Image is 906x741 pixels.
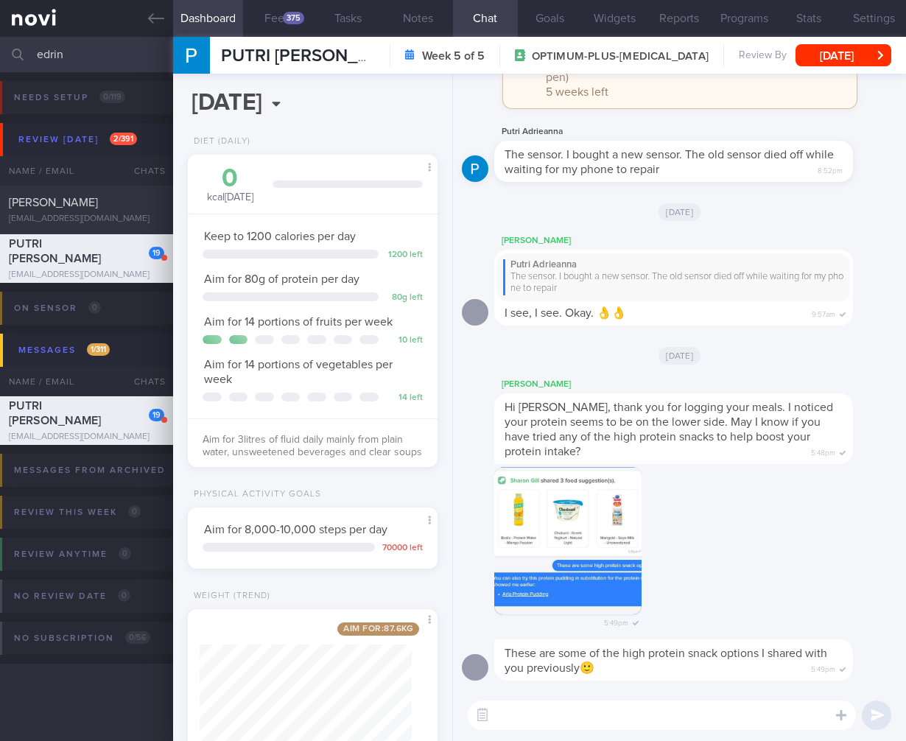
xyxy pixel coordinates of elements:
[188,136,250,147] div: Diet (Daily)
[128,505,141,518] span: 0
[10,502,144,522] div: Review this week
[503,271,844,295] div: The sensor. I bought a new sensor. The old sensor died off while waiting for my phone to repair
[15,340,113,360] div: Messages
[204,524,387,535] span: Aim for 8,000-10,000 steps per day
[818,162,843,176] span: 8:52pm
[382,543,423,554] div: 70000 left
[204,359,393,385] span: Aim for 14 portions of vegetables per week
[505,149,834,175] span: The sensor. I bought a new sensor. The old sensor died off while waiting for my phone to repair
[9,238,101,264] span: PUTRI [PERSON_NAME]
[9,214,164,225] div: [EMAIL_ADDRESS][DOMAIN_NAME]
[149,409,164,421] div: 19
[10,298,105,318] div: On sensor
[10,628,154,648] div: No subscription
[203,166,258,205] div: kcal [DATE]
[149,247,164,259] div: 19
[125,631,150,644] span: 0 / 56
[811,444,835,458] span: 5:48pm
[221,47,412,65] span: PUTRI [PERSON_NAME]
[546,57,832,83] span: NOVI Optimum Plus (Monthly) - [MEDICAL_DATA] 1mg (1 pen)
[88,301,101,314] span: 0
[203,166,258,192] div: 0
[386,393,423,404] div: 14 left
[796,44,891,66] button: [DATE]
[505,647,827,674] span: These are some of the high protein snack options I shared with you previously🙂
[739,49,787,63] span: Review By
[10,586,134,606] div: No review date
[659,347,700,365] span: [DATE]
[812,306,835,320] span: 9:57am
[114,367,173,396] div: Chats
[659,203,700,221] span: [DATE]
[114,156,173,186] div: Chats
[110,133,137,145] span: 2 / 391
[99,91,125,103] span: 0 / 119
[87,343,110,356] span: 1 / 311
[386,292,423,303] div: 80 g left
[283,12,304,24] div: 375
[204,273,359,285] span: Aim for 80g of protein per day
[188,591,270,602] div: Weight (Trend)
[10,460,211,480] div: Messages from Archived
[119,547,131,560] span: 0
[204,231,356,242] span: Keep to 1200 calories per day
[532,49,709,64] span: OPTIMUM-PLUS-[MEDICAL_DATA]
[9,400,101,426] span: PUTRI [PERSON_NAME]
[422,49,485,63] strong: Week 5 of 5
[505,401,833,457] span: Hi [PERSON_NAME], thank you for logging your meals. I noticed your protein seems to be on the low...
[494,232,897,250] div: [PERSON_NAME]
[10,544,135,564] div: Review anytime
[604,614,628,628] span: 5:49pm
[386,250,423,261] div: 1200 left
[811,661,835,675] span: 5:49pm
[15,130,141,150] div: Review [DATE]
[494,467,642,614] img: Photo by Sharon Gill
[9,197,98,208] span: [PERSON_NAME]
[9,270,164,281] div: [EMAIL_ADDRESS][DOMAIN_NAME]
[204,316,393,328] span: Aim for 14 portions of fruits per week
[494,376,897,393] div: [PERSON_NAME]
[546,86,608,98] span: 5 weeks left
[386,335,423,346] div: 10 left
[118,589,130,602] span: 0
[9,432,164,443] div: [EMAIL_ADDRESS][DOMAIN_NAME]
[337,622,419,636] span: Aim for: 87.6 kg
[203,435,422,458] span: Aim for 3litres of fluid daily mainly from plain water, unsweetened beverages and clear soups
[10,88,129,108] div: Needs setup
[494,123,897,141] div: Putri Adrieanna
[505,307,626,319] span: I see, I see. Okay. 👌👌
[503,259,844,271] div: Putri Adrieanna
[188,489,321,500] div: Physical Activity Goals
